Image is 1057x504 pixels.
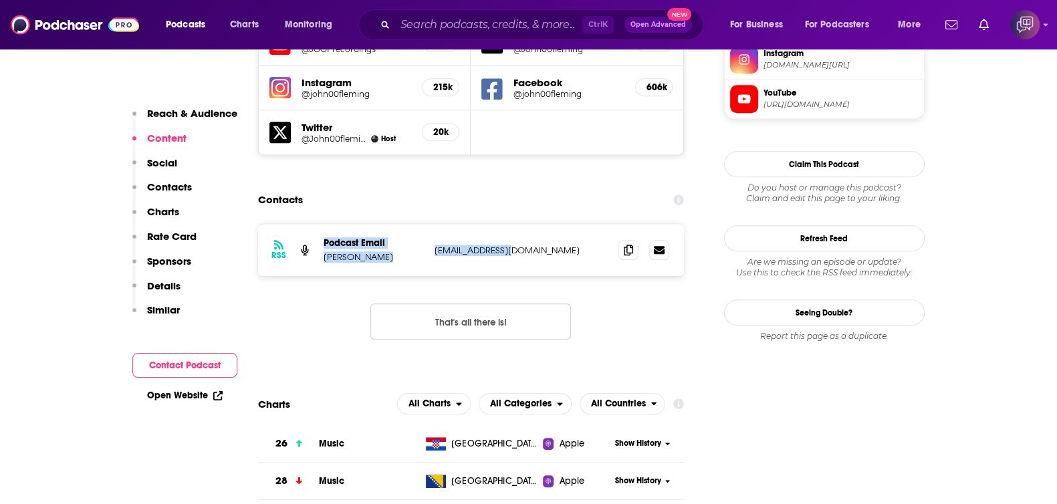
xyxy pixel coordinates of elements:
[721,14,800,35] button: open menu
[147,205,179,218] p: Charts
[724,151,925,177] button: Claim This Podcast
[543,437,610,451] a: Apple
[898,15,921,34] span: More
[591,399,646,408] span: All Countries
[156,14,223,35] button: open menu
[805,15,869,34] span: For Podcasters
[147,107,237,120] p: Reach & Audience
[479,393,572,414] button: open menu
[132,180,192,205] button: Contacts
[147,180,192,193] p: Contacts
[730,85,919,113] a: YouTube[URL][DOMAIN_NAME]
[724,257,925,278] div: Are we missing an episode or update? Use this to check the RSS feed immediately.
[302,89,412,99] a: @john00fleming
[132,156,177,181] button: Social
[221,14,267,35] a: Charts
[258,398,290,410] h2: Charts
[285,15,332,34] span: Monitoring
[973,13,994,36] a: Show notifications dropdown
[724,182,925,204] div: Claim and edit this page to your liking.
[275,14,350,35] button: open menu
[730,15,783,34] span: For Business
[580,393,666,414] h2: Countries
[230,15,259,34] span: Charts
[408,399,451,408] span: All Charts
[889,14,937,35] button: open menu
[610,438,675,449] button: Show History
[324,251,424,263] p: [PERSON_NAME]
[513,76,624,89] h5: Facebook
[271,250,286,261] h3: RSS
[275,436,287,451] h3: 26
[796,14,889,35] button: open menu
[166,15,205,34] span: Podcasts
[370,303,571,340] button: Nothing here.
[132,230,197,255] button: Rate Card
[630,21,686,28] span: Open Advanced
[730,45,919,74] a: Instagram[DOMAIN_NAME][URL]
[147,255,191,267] p: Sponsors
[132,132,187,156] button: Content
[610,475,675,487] button: Show History
[490,399,552,408] span: All Categories
[319,475,345,487] a: Music
[724,182,925,193] span: Do you host or manage this podcast?
[1010,10,1040,39] span: Logged in as corioliscompany
[302,121,412,134] h5: Twitter
[147,303,180,316] p: Similar
[275,473,287,489] h3: 28
[147,230,197,243] p: Rate Card
[132,353,237,378] button: Contact Podcast
[479,393,572,414] h2: Categories
[132,255,191,279] button: Sponsors
[269,77,291,98] img: iconImage
[559,437,584,451] span: Apple
[147,279,181,292] p: Details
[397,393,471,414] h2: Platforms
[371,9,716,40] div: Search podcasts, credits, & more...
[433,82,448,93] h5: 215k
[582,16,614,33] span: Ctrl K
[132,279,181,304] button: Details
[764,47,919,59] span: Instagram
[324,237,424,249] p: Podcast Email
[764,100,919,110] span: https://www.youtube.com/@JOOFrecordings
[11,12,139,37] img: Podchaser - Follow, Share and Rate Podcasts
[543,475,610,488] a: Apple
[451,437,538,451] span: Croatia
[513,89,624,99] a: @john00fleming
[433,126,448,138] h5: 20k
[395,14,582,35] input: Search podcasts, credits, & more...
[302,134,366,144] a: @John00fleming
[615,475,661,487] span: Show History
[421,475,543,488] a: [GEOGRAPHIC_DATA]
[381,134,396,143] span: Host
[435,245,608,256] p: [EMAIL_ADDRESS][DOMAIN_NAME]
[724,331,925,342] div: Report this page as a duplicate.
[147,156,177,169] p: Social
[132,205,179,230] button: Charts
[258,187,303,213] h2: Contacts
[559,475,584,488] span: Apple
[258,463,319,499] a: 28
[258,425,319,462] a: 26
[451,475,538,488] span: Bosnia and Herzegovina
[940,13,963,36] a: Show notifications dropdown
[319,438,345,449] a: Music
[147,132,187,144] p: Content
[615,438,661,449] span: Show History
[421,437,543,451] a: [GEOGRAPHIC_DATA]
[132,303,180,328] button: Similar
[764,87,919,99] span: YouTube
[371,135,378,142] img: John Fleming
[667,8,691,21] span: New
[724,299,925,326] a: Seeing Double?
[580,393,666,414] button: open menu
[1010,10,1040,39] button: Show profile menu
